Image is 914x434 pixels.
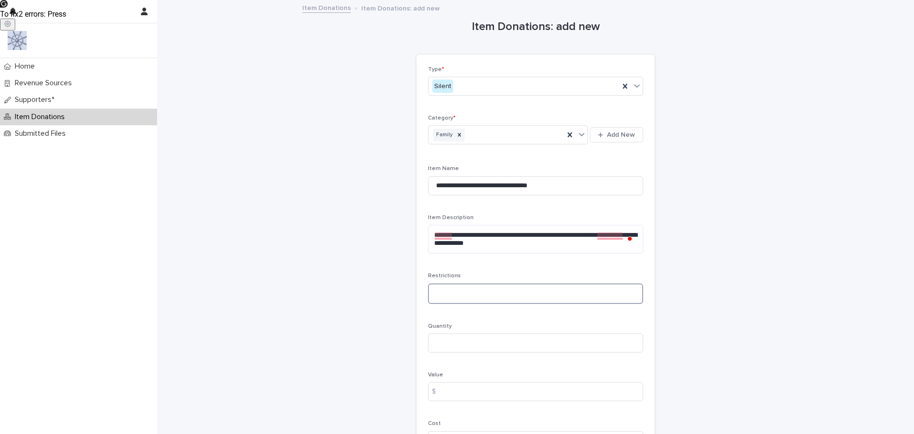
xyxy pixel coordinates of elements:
p: Revenue Sources [11,79,79,88]
p: Supporters* [11,95,62,104]
span: Value [428,372,443,378]
div: Family [433,129,454,141]
img: 9nJvCigXQD6Aux1Mxhwl [8,31,27,50]
div: Silent [432,80,453,93]
span: Item Name [428,166,459,172]
p: Submitted Files [11,129,73,138]
span: Item Description [428,215,474,221]
span: Cost [428,421,441,426]
span: Type [428,67,444,72]
span: Restrictions [428,273,461,279]
textarea: To enrich screen reader interactions, please activate Accessibility in Grammarly extension settings [428,225,643,253]
span: Category [428,115,456,121]
p: Item Donations [11,112,72,121]
span: Quantity [428,323,452,329]
p: Home [11,62,42,71]
span: Add New [607,131,635,138]
div: $ [428,382,447,401]
button: Add New [590,127,643,142]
